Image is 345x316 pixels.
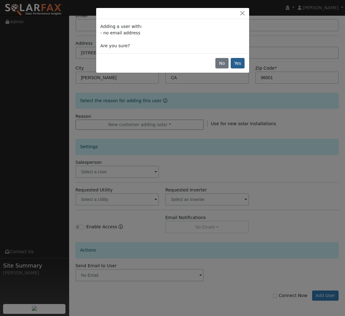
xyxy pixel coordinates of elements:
button: Close [238,10,247,17]
button: No [215,58,228,68]
span: - no email address [100,30,140,35]
span: Are you sure? [100,43,130,48]
button: Yes [231,58,245,68]
span: Adding a user with: [100,24,142,29]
